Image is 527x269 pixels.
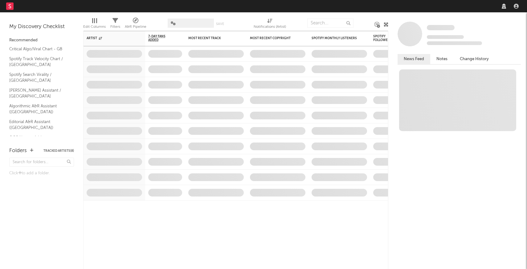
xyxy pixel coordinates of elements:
div: Notifications (Artist) [254,15,286,33]
div: Spotify Monthly Listeners [312,36,358,40]
button: Tracked Artists(8) [43,149,74,152]
div: Most Recent Track [188,36,235,40]
a: Some Artist [427,25,455,31]
input: Search... [307,19,353,28]
a: Spotify Search Virality / [GEOGRAPHIC_DATA] [9,71,68,84]
button: Change History [454,54,495,64]
div: Click to add a folder. [9,170,74,177]
div: Artist [87,36,133,40]
div: Most Recent Copyright [250,36,296,40]
a: Algorithmic A&R Assistant ([GEOGRAPHIC_DATA]) [9,103,68,115]
div: Folders [9,147,27,155]
a: OCC Newest Adds [9,134,68,141]
span: Some Artist [427,25,455,30]
div: Recommended [9,37,74,44]
span: 0 fans last week [427,41,482,45]
div: My Discovery Checklist [9,23,74,31]
div: A&R Pipeline [125,23,146,31]
div: Filters [110,23,120,31]
div: Filters [110,15,120,33]
input: Search for folders... [9,158,74,167]
button: Save [216,22,224,26]
a: Spotify Track Velocity Chart / [GEOGRAPHIC_DATA] [9,56,68,68]
span: 7-Day Fans Added [148,35,173,42]
button: News Feed [398,54,430,64]
div: Spotify Followers [373,35,395,42]
div: A&R Pipeline [125,15,146,33]
a: [PERSON_NAME] Assistant / [GEOGRAPHIC_DATA] [9,87,68,100]
span: Tracking Since: [DATE] [427,35,464,39]
button: Notes [430,54,454,64]
div: Edit Columns [83,15,106,33]
a: Critical Algo/Viral Chart - GB [9,46,68,52]
div: Notifications (Artist) [254,23,286,31]
div: Edit Columns [83,23,106,31]
a: Editorial A&R Assistant ([GEOGRAPHIC_DATA]) [9,118,68,131]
